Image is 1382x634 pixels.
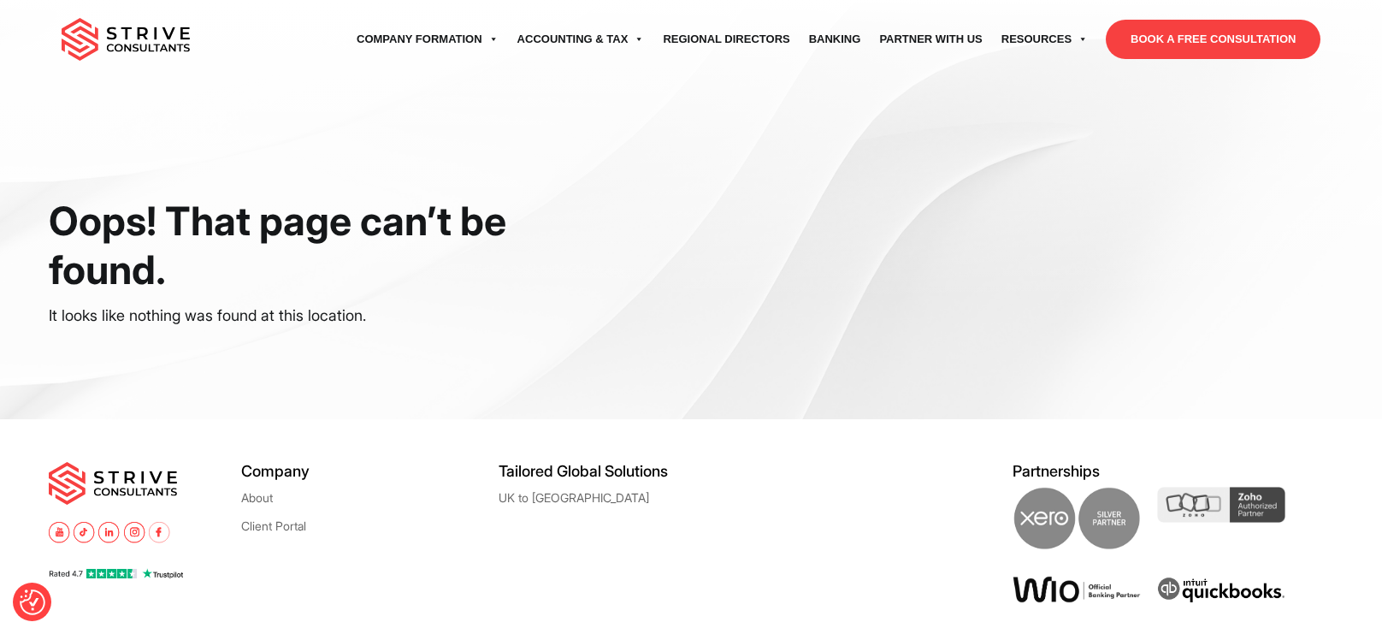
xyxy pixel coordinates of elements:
[992,15,1097,63] a: Resources
[499,491,649,504] a: UK to [GEOGRAPHIC_DATA]
[241,491,273,504] a: About
[1013,576,1141,603] img: Wio Offical Banking Partner
[49,197,601,294] h1: Oops! That page can’t be found.
[62,18,190,61] img: main-logo.svg
[1106,20,1320,59] a: BOOK A FREE CONSULTATION
[241,462,499,480] h5: Company
[49,303,601,329] p: It looks like nothing was found at this location.
[49,462,177,505] img: main-logo.svg
[20,590,45,615] button: Consent Preferences
[653,15,799,63] a: Regional Directors
[1157,487,1285,523] img: Zoho Partner
[241,519,306,532] a: Client Portal
[870,15,991,63] a: Partner with Us
[347,15,508,63] a: Company Formation
[499,462,756,480] h5: Tailored Global Solutions
[800,15,871,63] a: Banking
[20,590,45,615] img: Revisit consent button
[508,15,654,63] a: Accounting & Tax
[1013,462,1334,480] h5: Partnerships
[1157,576,1285,605] img: intuit quickbooks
